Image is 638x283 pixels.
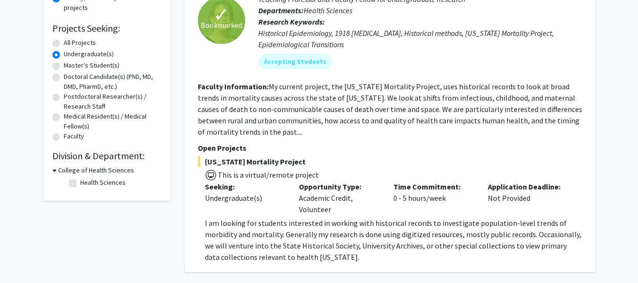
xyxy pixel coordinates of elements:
[393,181,474,192] p: Time Commitment:
[64,38,96,48] label: All Projects
[52,150,161,162] h2: Division & Department:
[205,192,285,204] div: Undergraduate(s)
[299,181,379,192] p: Opportunity Type:
[7,240,40,276] iframe: Chat
[258,17,325,26] b: Research Keywords:
[304,6,352,15] span: Health Sciences
[201,19,242,31] span: Bookmarked
[205,217,582,263] p: I am looking for students interested in working with historical records to investigate population...
[64,92,161,111] label: Postdoctoral Researcher(s) / Research Staff
[488,181,568,192] p: Application Deadline:
[64,49,114,59] label: Undergraduate(s)
[292,181,386,215] div: Academic Credit, Volunteer
[217,170,319,180] span: This is a virtual/remote project
[198,142,582,154] p: Open Projects
[64,111,161,131] label: Medical Resident(s) / Medical Fellow(s)
[52,23,161,34] h2: Projects Seeking:
[64,60,119,70] label: Master's Student(s)
[198,82,582,137] fg-read-more: My current project, the [US_STATE] Mortality Project, uses historical records to look at broad tr...
[205,181,285,192] p: Seeking:
[198,156,582,167] span: [US_STATE] Mortality Project
[258,6,304,15] b: Departments:
[386,181,481,215] div: 0 - 5 hours/week
[80,178,126,188] label: Health Sciences
[213,10,230,19] span: ✓
[481,181,575,215] div: Not Provided
[58,165,134,175] h3: College of Health Sciences
[64,72,161,92] label: Doctoral Candidate(s) (PhD, MD, DMD, PharmD, etc.)
[198,82,269,91] b: Faculty Information:
[64,131,84,141] label: Faculty
[258,27,582,50] div: Historical Epidemiology, 1918 [MEDICAL_DATA], Historical methods, [US_STATE] Mortality Project, E...
[258,54,332,69] mat-chip: Accepting Students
